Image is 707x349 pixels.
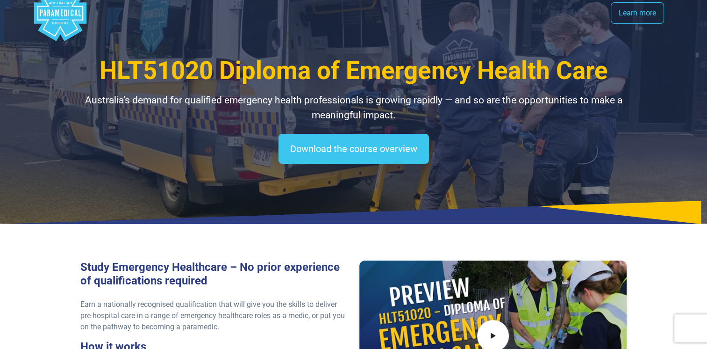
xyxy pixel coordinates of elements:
h3: Study Emergency Healthcare – No prior experience of qualifications required [80,261,348,288]
span: HLT51020 Diploma of Emergency Health Care [100,56,608,85]
a: Learn more [611,2,664,24]
p: Australia’s demand for qualified emergency health professionals is growing rapidly — and so are t... [80,93,627,123]
a: Download the course overview [279,134,429,164]
p: Earn a nationally recognised qualification that will give you the skills to deliver pre-hospital ... [80,299,348,333]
